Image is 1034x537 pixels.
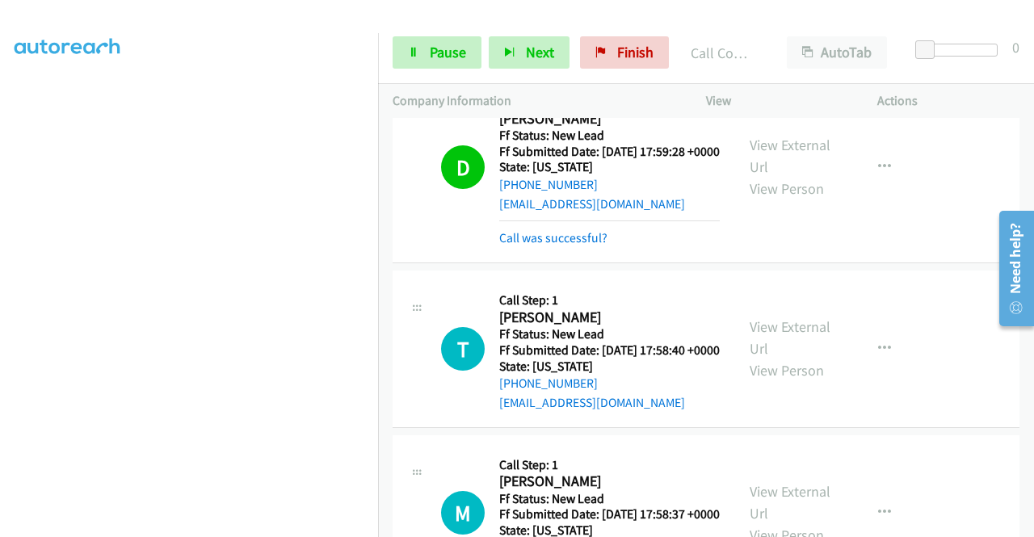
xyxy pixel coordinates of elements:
span: Next [526,43,554,61]
h5: Ff Status: New Lead [499,326,720,342]
h5: State: [US_STATE] [499,159,720,175]
a: [EMAIL_ADDRESS][DOMAIN_NAME] [499,196,685,212]
a: Pause [393,36,481,69]
a: [PHONE_NUMBER] [499,177,598,192]
a: [PHONE_NUMBER] [499,375,598,391]
h1: T [441,327,485,371]
div: The call is yet to be attempted [441,491,485,535]
a: View External Url [750,482,830,522]
a: View External Url [750,136,830,176]
button: AutoTab [787,36,887,69]
div: Delay between calls (in seconds) [923,44,998,57]
a: View External Url [750,317,830,358]
div: 0 [1012,36,1019,58]
a: View Person [750,361,824,380]
a: Finish [580,36,669,69]
h5: State: [US_STATE] [499,359,720,375]
p: View [706,91,848,111]
p: Actions [877,91,1019,111]
a: View Person [750,179,824,198]
button: Next [489,36,570,69]
h1: D [441,145,485,189]
h5: Ff Submitted Date: [DATE] 17:58:40 +0000 [499,342,720,359]
h2: [PERSON_NAME] [499,472,720,491]
a: Call was successful? [499,230,607,245]
p: Call Completed [691,42,758,64]
h2: [PERSON_NAME] [499,308,715,327]
span: Pause [430,43,466,61]
p: Company Information [393,91,677,111]
h5: Ff Submitted Date: [DATE] 17:58:37 +0000 [499,506,720,522]
h2: [PERSON_NAME] [499,110,715,128]
h5: Ff Submitted Date: [DATE] 17:59:28 +0000 [499,144,720,160]
a: [EMAIL_ADDRESS][DOMAIN_NAME] [499,395,685,410]
h1: M [441,491,485,535]
iframe: Resource Center [988,204,1034,333]
span: Finish [617,43,654,61]
h5: Ff Status: New Lead [499,491,720,507]
h5: Ff Status: New Lead [499,128,720,144]
h5: Call Step: 1 [499,457,720,473]
div: The call is yet to be attempted [441,327,485,371]
h5: Call Step: 1 [499,292,720,308]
